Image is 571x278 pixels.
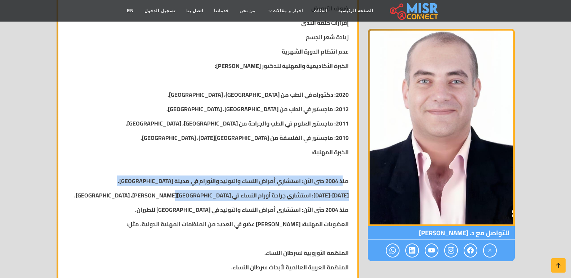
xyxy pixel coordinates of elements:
[368,226,515,240] span: للتواصل مع د. [PERSON_NAME]
[181,4,209,18] a: اتصل بنا
[140,132,349,143] strong: 2019: ماجستير في الفلسفة من [GEOGRAPHIC_DATA][DATE]، [GEOGRAPHIC_DATA].
[122,4,139,18] a: EN
[306,32,349,42] strong: زيادة شعر الجسم
[231,262,349,273] strong: المنظمة العربية العالمية لأبحاث سرطان النساء.
[312,147,349,158] strong: الخبرة المهنية:
[118,176,349,186] strong: منذ 2004 حتى الآن: استشاري أمراض النساء والتوليد والأورام في مدينة [GEOGRAPHIC_DATA].
[273,8,303,14] span: اخبار و مقالات
[209,4,234,18] a: خدماتنا
[234,4,261,18] a: من نحن
[166,104,349,114] strong: 2012: ماجستير في الطب من [GEOGRAPHIC_DATA]، [GEOGRAPHIC_DATA].
[308,4,333,18] a: الفئات
[74,190,349,201] strong: [DATE]-[DATE]: استشاري جراحة أورام النساء في [GEOGRAPHIC_DATA][PERSON_NAME]، [GEOGRAPHIC_DATA].
[126,118,349,129] strong: 2011: ماجستير العلوم في الطب والجراحة من [GEOGRAPHIC_DATA]، [GEOGRAPHIC_DATA].
[282,46,349,57] strong: عدم انتظام الدورة الشهرية
[333,4,379,18] a: الصفحة الرئيسية
[139,4,180,18] a: تسجيل الدخول
[135,204,349,215] strong: منذ 2004 حتى الآن: استشاري أمراض النساء والتوليد في [GEOGRAPHIC_DATA] للطيران.
[390,2,438,20] img: main.misr_connect
[168,89,349,100] strong: 2020: دكتوراه في الطب من [GEOGRAPHIC_DATA]، [GEOGRAPHIC_DATA].
[368,29,515,226] img: د. نادر جوهر
[264,247,349,258] strong: المنظمة الأوروبية لسرطان النساء.
[215,60,349,71] strong: الخبرة الأكاديمية والمهنية للدكتور [PERSON_NAME]:
[127,219,349,229] strong: العضويات المهنية: [PERSON_NAME] عضو في العديد من المنظمات المهنية الدولية، مثل:
[261,4,308,18] a: اخبار و مقالات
